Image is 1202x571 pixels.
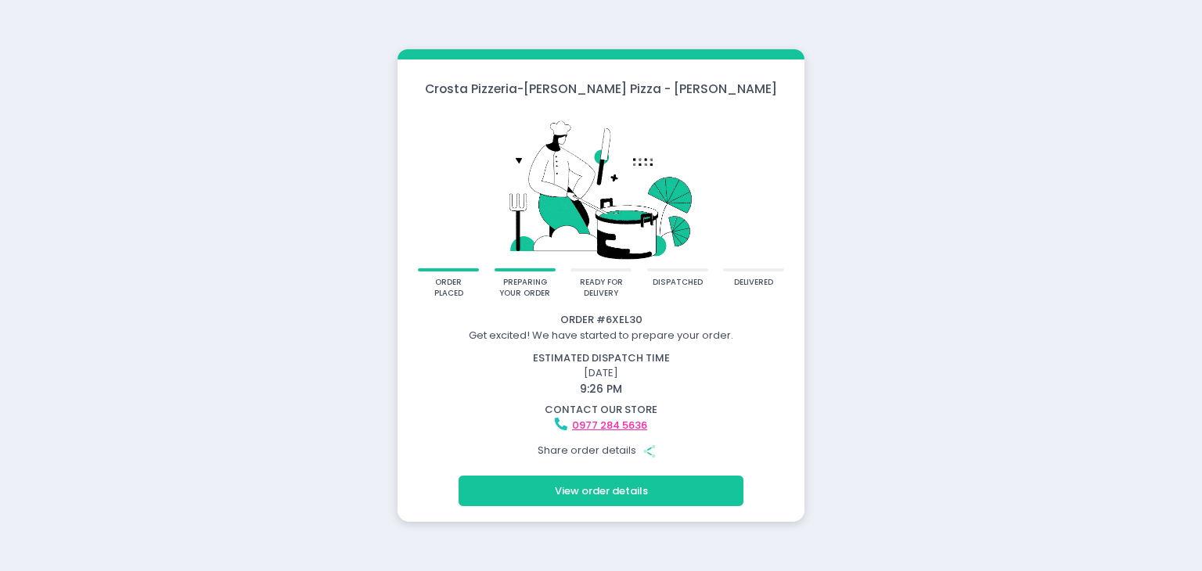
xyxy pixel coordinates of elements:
[423,277,474,300] div: order placed
[400,328,802,343] div: Get excited! We have started to prepare your order.
[734,277,773,289] div: delivered
[400,436,802,465] div: Share order details
[580,381,622,397] span: 9:26 PM
[653,277,703,289] div: dispatched
[459,476,743,505] button: View order details
[390,350,812,397] div: [DATE]
[400,312,802,328] div: Order # 6XEL30
[400,350,802,366] div: estimated dispatch time
[576,277,627,300] div: ready for delivery
[418,109,784,268] img: talkie
[572,418,647,433] a: 0977 284 5636
[400,402,802,418] div: contact our store
[398,80,804,98] div: Crosta Pizzeria - [PERSON_NAME] Pizza - [PERSON_NAME]
[499,277,550,300] div: preparing your order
